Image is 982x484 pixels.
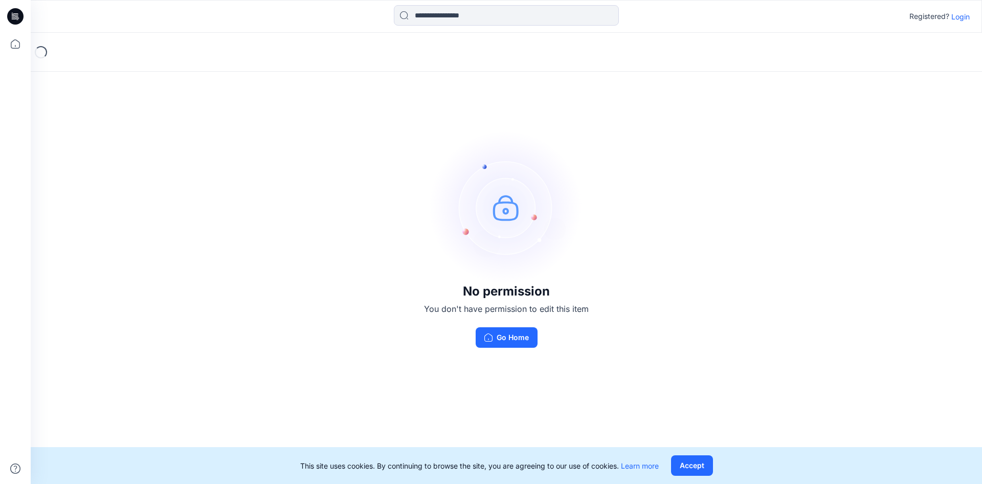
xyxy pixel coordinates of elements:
button: Accept [671,455,713,476]
img: no-perm.svg [430,131,583,284]
p: Login [951,11,970,22]
p: You don't have permission to edit this item [424,303,589,315]
p: This site uses cookies. By continuing to browse the site, you are agreeing to our use of cookies. [300,460,659,471]
button: Go Home [476,327,538,348]
h3: No permission [424,284,589,299]
a: Learn more [621,461,659,470]
p: Registered? [909,10,949,23]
